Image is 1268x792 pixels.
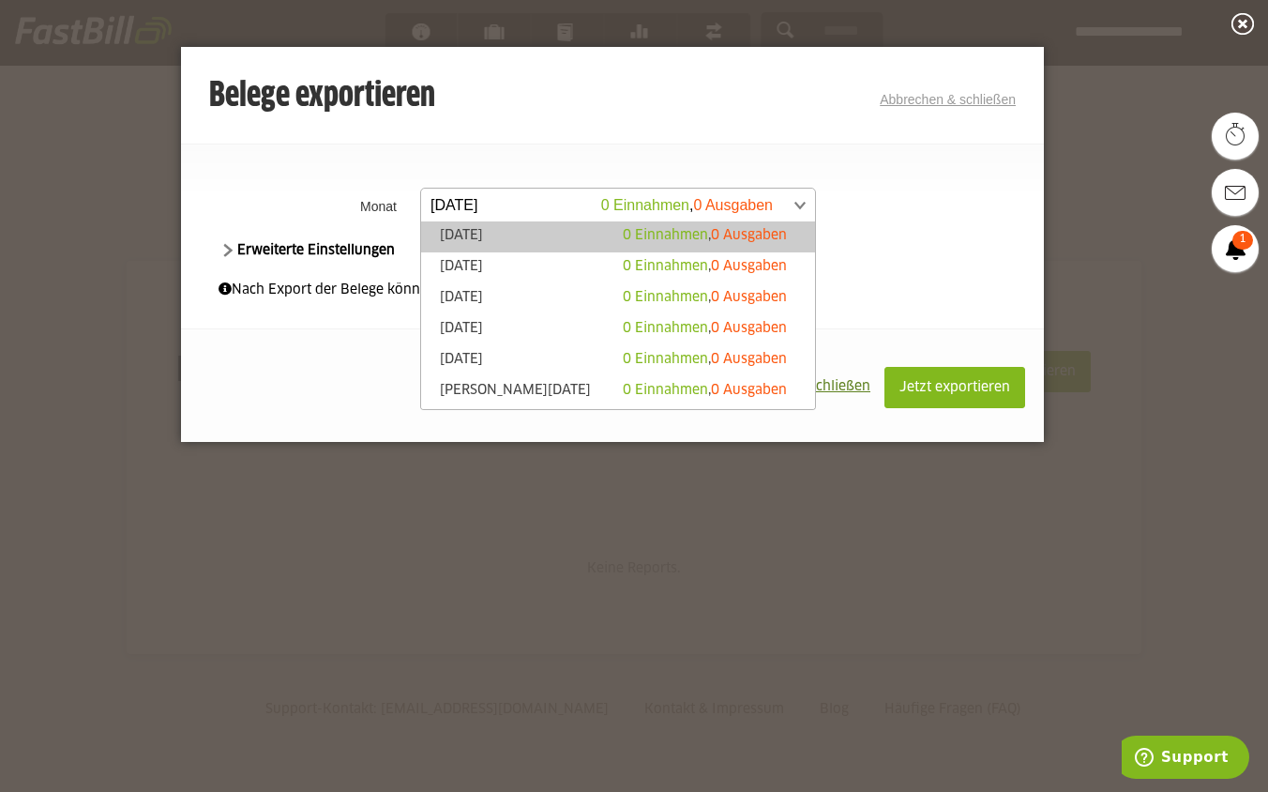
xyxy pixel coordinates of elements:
a: [DATE] [430,257,806,279]
div: , [623,257,787,276]
a: 1 [1212,225,1259,272]
span: 0 Ausgaben [711,260,787,273]
span: 0 Ausgaben [711,229,787,242]
div: , [623,381,787,400]
button: Jetzt exportieren [884,367,1025,408]
div: , [623,226,787,245]
span: Erweiterte Einstellungen [219,244,395,257]
h3: Belege exportieren [209,78,435,115]
span: 0 Einnahmen [623,291,708,304]
span: 0 Ausgaben [711,353,787,366]
a: [DATE] [430,226,806,248]
a: [PERSON_NAME][DATE] [430,381,806,403]
a: [DATE] [430,288,806,310]
span: 0 Einnahmen [623,229,708,242]
th: Monat [181,182,415,230]
span: 0 Ausgaben [711,322,787,335]
span: 0 Ausgaben [711,291,787,304]
div: , [623,319,787,338]
span: 0 Einnahmen [623,322,708,335]
div: , [623,288,787,307]
iframe: Öffnet ein Widget, in dem Sie weitere Informationen finden [1122,736,1249,783]
div: Nach Export der Belege können diese nicht mehr bearbeitet werden. [219,280,1006,300]
span: 0 Einnahmen [623,384,708,397]
span: 0 Ausgaben [711,384,787,397]
span: 0 Einnahmen [623,353,708,366]
a: Abbrechen & schließen [880,92,1016,107]
a: [DATE] [430,319,806,341]
div: , [623,350,787,369]
span: Jetzt exportieren [899,381,1010,394]
span: 0 Einnahmen [623,260,708,273]
a: [DATE] [430,350,806,372]
span: 1 [1232,231,1253,250]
